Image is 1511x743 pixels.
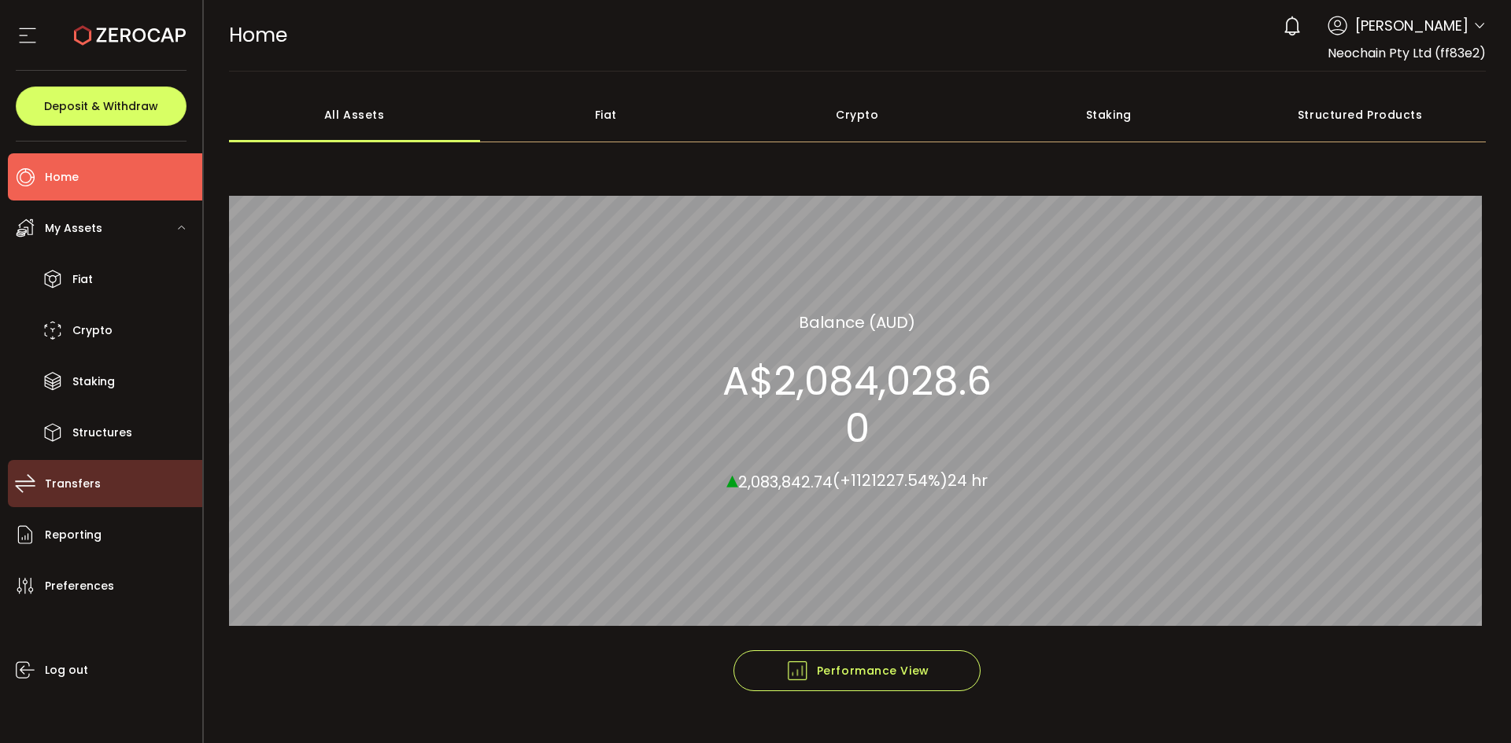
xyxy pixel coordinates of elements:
[16,86,187,126] button: Deposit & Withdraw
[1328,44,1486,62] span: Neochain Pty Ltd (ff83e2)
[72,268,93,291] span: Fiat
[1432,668,1511,743] iframe: Chat Widget
[833,469,948,491] span: (+1121227.54%)
[733,650,981,691] button: Performance View
[712,357,1002,451] section: A$2,084,028.60
[799,310,915,333] section: Balance (AUD)
[45,524,102,546] span: Reporting
[732,87,984,142] div: Crypto
[785,659,929,682] span: Performance View
[45,217,102,240] span: My Assets
[983,87,1235,142] div: Staking
[229,87,481,142] div: All Assets
[480,87,732,142] div: Fiat
[229,21,287,49] span: Home
[45,659,88,682] span: Log out
[45,473,101,495] span: Transfers
[1235,87,1487,142] div: Structured Products
[45,166,79,189] span: Home
[1355,15,1469,36] span: [PERSON_NAME]
[44,101,158,112] span: Deposit & Withdraw
[948,469,988,491] span: 24 hr
[738,470,833,492] span: 2,083,842.74
[72,370,115,393] span: Staking
[72,319,113,342] span: Crypto
[72,421,132,444] span: Structures
[45,575,114,598] span: Preferences
[726,462,738,495] span: ▴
